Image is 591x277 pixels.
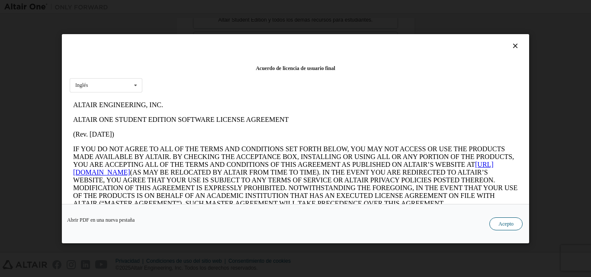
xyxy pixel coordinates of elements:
font: Acepto [498,220,514,226]
p: IF YOU DO NOT AGREE TO ALL OF THE TERMS AND CONDITIONS SET FORTH BELOW, YOU MAY NOT ACCESS OR USE... [3,48,448,110]
a: [URL][DOMAIN_NAME] [3,63,424,78]
font: Acuerdo de licencia de usuario final [256,65,335,71]
p: ALTAIR ONE STUDENT EDITION SOFTWARE LICENSE AGREEMENT [3,18,448,26]
p: (Rev. [DATE]) [3,33,448,41]
button: Acepto [489,217,523,230]
font: Inglés [75,82,88,88]
p: ALTAIR ENGINEERING, INC. [3,3,448,11]
p: This Altair One Student Edition Software License Agreement (“Agreement”) is between Altair Engine... [3,117,448,148]
a: Abrir PDF en una nueva pestaña [67,217,135,222]
font: Abrir PDF en una nueva pestaña [67,217,135,223]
